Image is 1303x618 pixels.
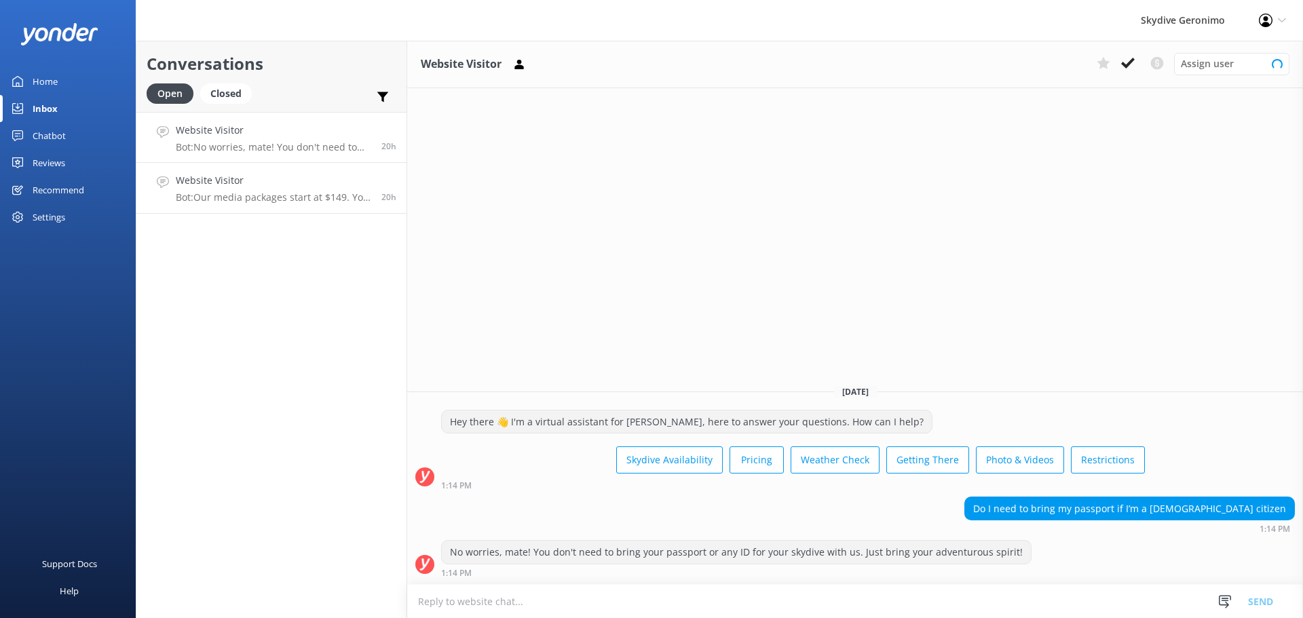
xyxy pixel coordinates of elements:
[147,83,193,104] div: Open
[200,85,259,100] a: Closed
[441,480,1145,490] div: Oct 13 2025 01:14pm (UTC +08:00) Australia/Perth
[616,446,723,474] button: Skydive Availability
[976,446,1064,474] button: Photo & Videos
[176,123,371,138] h4: Website Visitor
[33,204,65,231] div: Settings
[60,577,79,604] div: Help
[147,51,396,77] h2: Conversations
[1181,56,1234,71] span: Assign user
[421,56,502,73] h3: Website Visitor
[33,122,66,149] div: Chatbot
[965,497,1294,520] div: Do I need to bring my passport if I’m a [DEMOGRAPHIC_DATA] citizen
[442,410,932,433] div: Hey there 👋 I'm a virtual assistant for [PERSON_NAME], here to answer your questions. How can I h...
[20,23,98,45] img: yonder-white-logo.png
[381,191,396,203] span: Oct 13 2025 12:58pm (UTC +08:00) Australia/Perth
[1071,446,1145,474] button: Restrictions
[886,446,969,474] button: Getting There
[381,140,396,152] span: Oct 13 2025 01:14pm (UTC +08:00) Australia/Perth
[964,524,1295,533] div: Oct 13 2025 01:14pm (UTC +08:00) Australia/Perth
[147,85,200,100] a: Open
[834,386,877,398] span: [DATE]
[33,149,65,176] div: Reviews
[441,568,1032,577] div: Oct 13 2025 01:14pm (UTC +08:00) Australia/Perth
[441,569,472,577] strong: 1:14 PM
[33,95,58,122] div: Inbox
[1260,525,1290,533] strong: 1:14 PM
[730,446,784,474] button: Pricing
[136,163,407,214] a: Website VisitorBot:Our media packages start at $149. You can add a photo and video package during...
[791,446,880,474] button: Weather Check
[33,68,58,95] div: Home
[1174,53,1289,75] div: Assign User
[176,191,371,204] p: Bot: Our media packages start at $149. You can add a photo and video package during the online bo...
[442,541,1031,564] div: No worries, mate! You don't need to bring your passport or any ID for your skydive with us. Just ...
[42,550,97,577] div: Support Docs
[200,83,252,104] div: Closed
[176,173,371,188] h4: Website Visitor
[176,141,371,153] p: Bot: No worries, mate! You don't need to bring your passport or any ID for your skydive with us. ...
[33,176,84,204] div: Recommend
[441,482,472,490] strong: 1:14 PM
[136,112,407,163] a: Website VisitorBot:No worries, mate! You don't need to bring your passport or any ID for your sky...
